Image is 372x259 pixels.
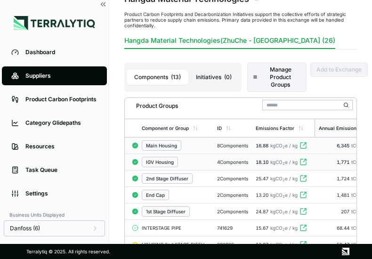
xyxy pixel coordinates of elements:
div: End Cap [146,192,165,198]
div: Task Queue [25,166,97,174]
div: ID [217,125,222,131]
span: 1,481 [337,192,351,198]
span: 68.44 [337,225,351,231]
span: tCO e [351,209,365,214]
div: Product Carbon Footprints and Decarbonization Initiatives support the collective efforts of strat... [124,11,357,28]
span: kgCO e / kg [270,159,298,165]
span: kgCO e / kg [270,143,298,148]
span: kgCO e / kg [270,242,298,247]
span: 1,724 [337,176,351,181]
sub: 2 [283,145,285,149]
button: Hangda Material Technologies(ZhuChe - [GEOGRAPHIC_DATA] (26) [124,36,335,49]
span: kgCO e / kg [270,192,298,198]
button: Initiatives(0) [188,70,239,85]
div: Main Housing [146,143,177,148]
span: tCO e [351,192,365,198]
div: Annual Emissions [319,125,359,131]
div: 682026 [217,242,248,247]
div: Business Units Displayed [4,209,105,220]
span: tCO e [351,225,365,231]
span: tCO e [351,143,365,148]
div: Resources [25,143,97,150]
span: 13.07 [256,242,268,247]
div: 2 Components [217,192,248,198]
div: Emissions Factor [256,125,294,131]
span: tCO e [351,159,365,165]
div: 1st Stage Diffuser [146,209,186,214]
span: kgCO e / kg [270,176,298,181]
span: 18.10 [256,159,268,165]
div: INTERSTAGE PIPE [142,225,210,231]
div: IGV Housing [146,159,174,165]
span: tCO e [351,176,365,181]
span: 25.47 [256,176,268,181]
span: kgCO e / kg [270,209,298,214]
div: HOUSING 2nd STAGE DIFFUSER AND VOLUTE. A [142,242,210,247]
button: Manage Product Groups [247,63,307,92]
span: kgCO e / kg [270,225,298,231]
span: 207 [341,209,351,214]
div: 2 Components [217,209,248,214]
div: 741629 [217,225,248,231]
span: 16.88 [256,143,268,148]
sub: 2 [283,211,285,215]
div: Suppliers [25,72,97,80]
div: 8 Components [217,143,248,148]
sub: 2 [283,194,285,199]
img: Logo [14,16,95,30]
div: 4 Components [217,159,248,165]
span: 6,345 [337,143,351,148]
div: Dashboard [25,49,97,56]
div: Category Glidepaths [25,119,97,127]
div: 2nd Stage Diffuser [146,176,188,181]
span: 56.47 [337,242,351,247]
div: Component or Group [142,125,189,131]
span: 13.20 [256,192,268,198]
span: Danfoss (6) [10,225,40,232]
span: 1,771 [337,159,351,165]
span: ( 0 ) [224,73,232,81]
sub: 2 [283,227,285,232]
button: Components(13) [127,70,188,85]
span: 15.67 [256,225,268,231]
span: 24.87 [256,209,268,214]
sub: 2 [283,162,285,166]
div: Product Carbon Footprints [25,96,97,103]
div: 2 Components [217,176,248,181]
span: tCO e [351,242,365,247]
div: Settings [25,190,97,197]
div: Product Groups [129,98,178,110]
span: ( 13 ) [171,73,181,81]
sub: 2 [283,178,285,182]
